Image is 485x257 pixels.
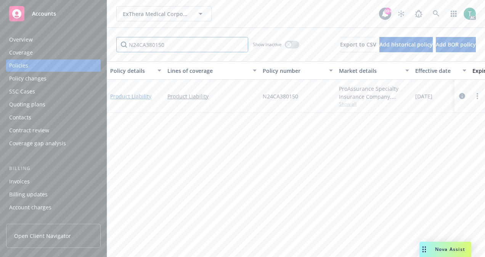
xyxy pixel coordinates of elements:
[339,67,401,75] div: Market details
[9,214,54,226] div: Installment plans
[9,72,47,85] div: Policy changes
[263,92,298,100] span: N24CA380150
[9,188,48,201] div: Billing updates
[116,37,248,52] input: Filter by keyword...
[263,67,324,75] div: Policy number
[9,201,51,214] div: Account charges
[412,61,469,80] button: Effective date
[6,175,101,188] a: Invoices
[6,59,101,72] a: Policies
[419,242,429,257] div: Drag to move
[164,61,260,80] button: Lines of coverage
[110,93,151,100] a: Product Liability
[435,246,465,252] span: Nova Assist
[340,41,376,48] span: Export to CSV
[339,85,409,101] div: ProAssurance Specialty Insurance Company, Medmarc
[6,47,101,59] a: Coverage
[32,11,56,17] span: Accounts
[6,214,101,226] a: Installment plans
[116,6,212,21] button: ExThera Medical Corporation
[419,242,471,257] button: Nova Assist
[6,98,101,111] a: Quoting plans
[9,137,66,149] div: Coverage gap analysis
[253,41,282,48] span: Show inactive
[415,67,458,75] div: Effective date
[393,6,409,21] a: Stop snowing
[107,61,164,80] button: Policy details
[6,72,101,85] a: Policy changes
[9,111,31,124] div: Contacts
[6,34,101,46] a: Overview
[339,101,409,107] span: Show all
[6,85,101,98] a: SSC Cases
[415,92,432,100] span: [DATE]
[6,111,101,124] a: Contacts
[9,34,33,46] div: Overview
[110,67,153,75] div: Policy details
[9,47,33,59] div: Coverage
[167,67,248,75] div: Lines of coverage
[6,165,101,172] div: Billing
[379,37,433,52] button: Add historical policy
[6,137,101,149] a: Coverage gap analysis
[167,92,257,100] a: Product Liability
[9,59,28,72] div: Policies
[429,6,444,21] a: Search
[436,41,476,48] span: Add BOR policy
[6,3,101,24] a: Accounts
[6,201,101,214] a: Account charges
[473,92,482,101] a: more
[379,41,433,48] span: Add historical policy
[123,10,189,18] span: ExThera Medical Corporation
[6,124,101,137] a: Contract review
[260,61,336,80] button: Policy number
[384,8,391,14] div: 99+
[340,37,376,52] button: Export to CSV
[446,6,461,21] a: Switch app
[9,98,45,111] div: Quoting plans
[436,37,476,52] button: Add BOR policy
[6,188,101,201] a: Billing updates
[9,175,30,188] div: Invoices
[14,232,71,240] span: Open Client Navigator
[9,124,49,137] div: Contract review
[411,6,426,21] a: Report a Bug
[336,61,412,80] button: Market details
[9,85,35,98] div: SSC Cases
[464,8,476,20] img: photo
[458,92,467,101] a: circleInformation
